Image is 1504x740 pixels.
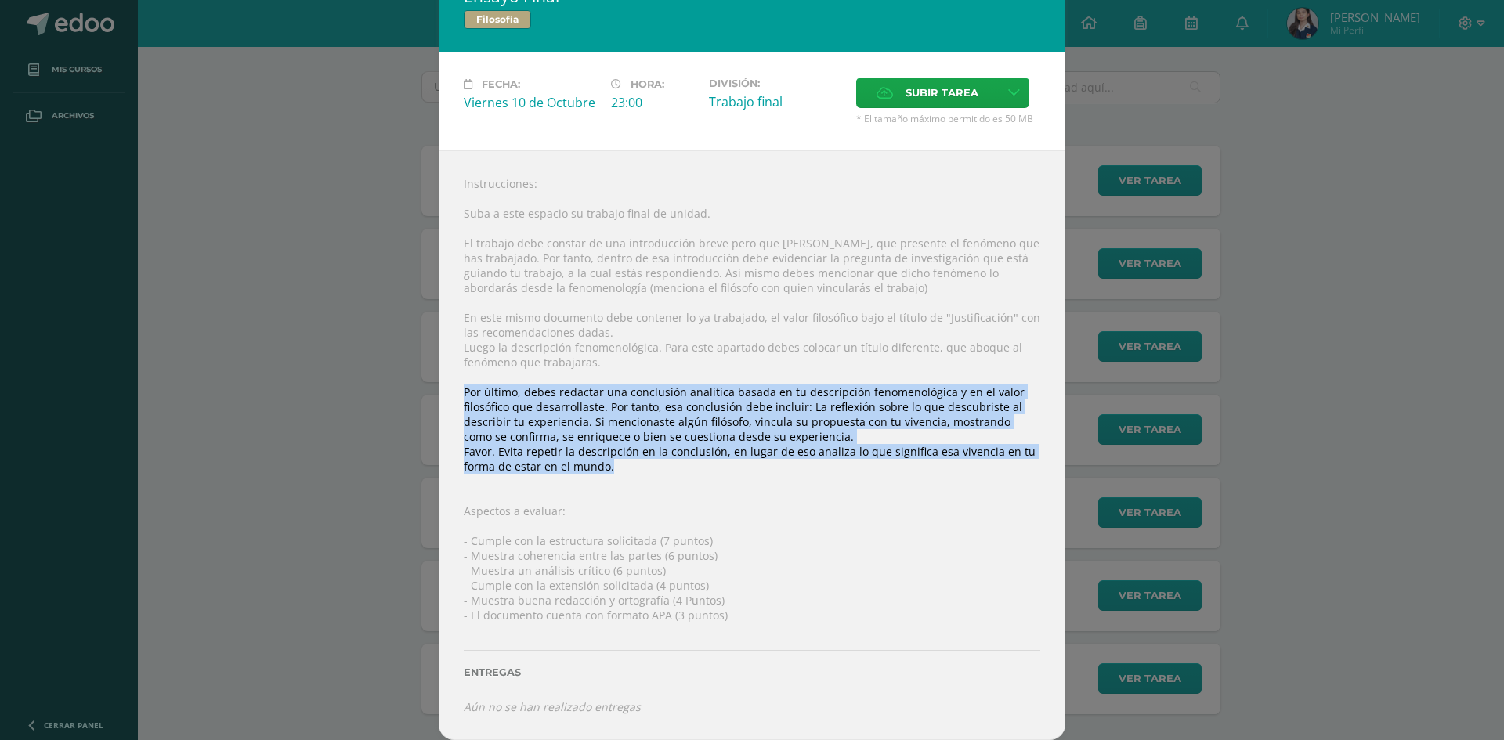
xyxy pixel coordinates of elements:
span: Fecha: [482,78,520,90]
i: Aún no se han realizado entregas [464,699,641,714]
label: Entregas [464,666,1040,678]
span: Filosofía [464,10,531,29]
span: Subir tarea [906,78,978,107]
span: * El tamaño máximo permitido es 50 MB [856,112,1040,125]
label: División: [709,78,844,89]
span: Hora: [631,78,664,90]
div: Trabajo final [709,93,844,110]
div: Instrucciones: Suba a este espacio su trabajo final de unidad. El trabajo debe constar de una int... [439,150,1065,740]
div: 23:00 [611,94,696,111]
div: Viernes 10 de Octubre [464,94,598,111]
